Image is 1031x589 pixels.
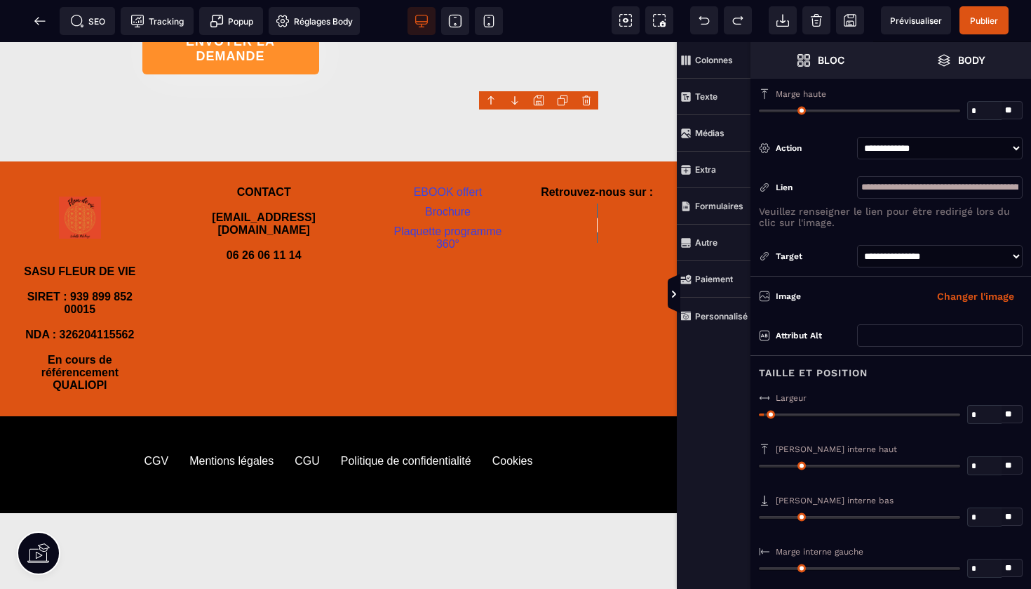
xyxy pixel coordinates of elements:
span: Extra [677,152,750,188]
span: Réglages Body [276,14,353,28]
default: Politique de confidentialité [341,413,471,425]
span: SEO [70,14,105,28]
span: Ouvrir les calques [891,42,1031,79]
span: Voir bureau [407,7,436,35]
span: Marge haute [776,89,826,99]
a: Plaquette programme 360° [394,183,505,208]
span: Aperçu [881,6,951,34]
strong: Body [958,55,985,65]
strong: Extra [695,164,716,175]
span: Personnalisé [677,298,750,334]
span: Enregistrer le contenu [959,6,1009,34]
span: Capture d'écran [645,6,673,34]
span: Autre [677,225,750,261]
span: Tracking [130,14,184,28]
span: Importer [769,6,797,34]
span: Enregistrer [836,6,864,34]
span: Colonnes [677,42,750,79]
strong: Médias [695,128,725,138]
b: SASU FLEUR DE VIE [24,223,135,235]
div: Lien [759,180,850,194]
span: Afficher les vues [750,274,764,316]
b: Retrouvez-nous sur : [541,144,653,156]
strong: Autre [695,237,717,248]
strong: Paiement [695,274,733,284]
a: EBOOK offert [414,144,483,156]
span: Défaire [690,6,718,34]
default: CGU [295,413,320,425]
a: Brochure [425,164,471,176]
strong: Formulaires [695,201,743,211]
strong: Personnalisé [695,311,748,322]
img: 1a59c7fc07b2df508e9f9470b57f58b2_Design_sans_titre_(2).png [596,160,598,202]
span: Largeur [776,393,807,403]
span: Voir mobile [475,7,503,35]
span: Nettoyage [802,6,830,34]
span: Ouvrir les blocs [750,42,891,79]
span: Métadata SEO [60,7,115,35]
b: CONTACT [EMAIL_ADDRESS][DOMAIN_NAME] 06 26 06 11 14 [212,144,316,219]
strong: Bloc [818,55,844,65]
span: Prévisualiser [890,15,942,26]
default: CGV [144,413,168,425]
span: [PERSON_NAME] interne haut [776,444,897,454]
span: Retour [26,7,54,35]
span: Médias [677,115,750,152]
span: Code de suivi [121,7,194,35]
div: Action [776,141,850,155]
div: Attribut alt [776,329,850,343]
span: Formulaires [677,188,750,225]
div: Taille et position [750,355,1031,381]
b: SIRET : 939 899 852 00015 NDA : 326204115562 En cours de référencement QUALIOPI [25,249,135,349]
div: Image [776,289,899,303]
span: Texte [677,79,750,115]
button: Changer l'image [929,285,1023,307]
span: Marge interne gauche [776,547,863,557]
span: Rétablir [724,6,752,34]
span: Publier [970,15,998,26]
default: Cookies [492,413,533,425]
span: Paiement [677,261,750,298]
strong: Texte [695,91,717,102]
strong: Colonnes [695,55,733,65]
span: Voir tablette [441,7,469,35]
span: Voir les composants [612,6,640,34]
default: Mentions légales [189,413,274,425]
span: Créer une alerte modale [199,7,263,35]
span: Popup [210,14,253,28]
div: Target [759,249,850,263]
span: [PERSON_NAME] interne bas [776,496,894,505]
p: Veuillez renseigner le lien pour être redirigé lors du clic sur l'image. [759,206,1023,228]
span: Favicon [269,7,360,35]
